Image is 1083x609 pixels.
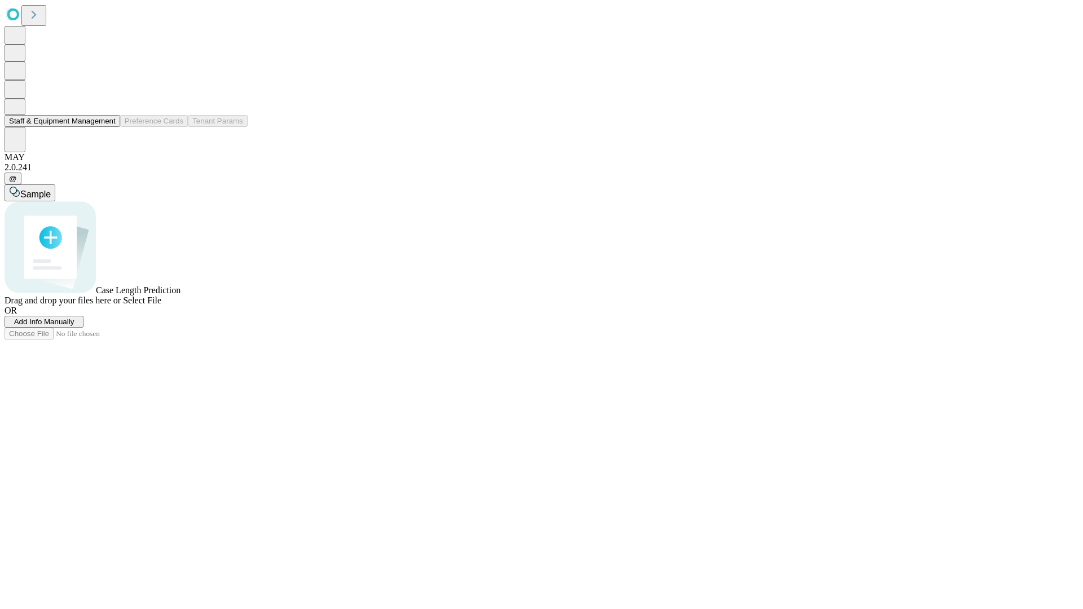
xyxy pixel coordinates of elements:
button: Sample [5,184,55,201]
span: Sample [20,189,51,199]
span: @ [9,174,17,183]
span: Case Length Prediction [96,285,180,295]
button: Preference Cards [120,115,188,127]
div: MAY [5,152,1078,162]
button: Staff & Equipment Management [5,115,120,127]
span: Add Info Manually [14,317,74,326]
button: Add Info Manually [5,316,83,328]
span: Select File [123,295,161,305]
span: OR [5,306,17,315]
button: @ [5,173,21,184]
div: 2.0.241 [5,162,1078,173]
span: Drag and drop your files here or [5,295,121,305]
button: Tenant Params [188,115,248,127]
